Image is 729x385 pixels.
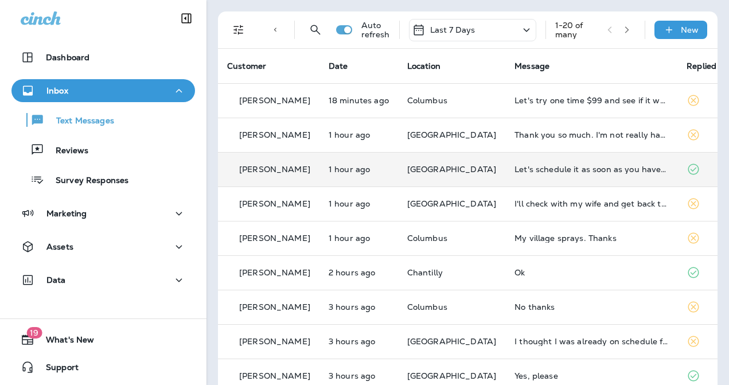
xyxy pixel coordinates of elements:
[227,61,266,71] span: Customer
[26,327,42,339] span: 19
[514,268,668,277] div: Ok
[239,165,310,174] p: [PERSON_NAME]
[407,164,496,174] span: [GEOGRAPHIC_DATA]
[239,199,310,208] p: [PERSON_NAME]
[239,337,310,346] p: [PERSON_NAME]
[514,302,668,312] div: No thanks
[304,18,327,41] button: Search Messages
[44,146,88,157] p: Reviews
[514,96,668,105] div: Let's try one time $99 and see if it works
[407,61,440,71] span: Location
[687,61,716,71] span: Replied
[361,21,390,39] p: Auto refresh
[239,268,310,277] p: [PERSON_NAME]
[239,371,310,380] p: [PERSON_NAME]
[407,302,447,312] span: Columbus
[407,199,496,209] span: [GEOGRAPHIC_DATA]
[11,356,195,379] button: Support
[46,86,68,95] p: Inbox
[329,268,389,277] p: Aug 15, 2025 01:42 PM
[407,95,447,106] span: Columbus
[329,130,389,139] p: Aug 15, 2025 03:05 PM
[407,336,496,347] span: [GEOGRAPHIC_DATA]
[329,199,389,208] p: Aug 15, 2025 03:03 PM
[11,108,195,132] button: Text Messages
[11,168,195,192] button: Survey Responses
[329,165,389,174] p: Aug 15, 2025 03:04 PM
[11,138,195,162] button: Reviews
[407,233,447,243] span: Columbus
[170,7,202,30] button: Collapse Sidebar
[46,53,89,62] p: Dashboard
[46,209,87,218] p: Marketing
[514,234,668,243] div: My village sprays. Thanks
[514,199,668,208] div: I'll check with my wife and get back to you
[329,96,389,105] p: Aug 15, 2025 04:09 PM
[239,302,310,312] p: [PERSON_NAME]
[514,371,668,380] div: Yes, please
[11,202,195,225] button: Marketing
[681,25,699,34] p: New
[34,335,94,349] span: What's New
[555,21,598,39] div: 1 - 20 of many
[329,371,389,380] p: Aug 15, 2025 01:06 PM
[11,235,195,258] button: Assets
[11,328,195,351] button: 19What's New
[514,165,668,174] div: Let's schedule it as soon as you have availability please
[46,242,73,251] p: Assets
[329,302,389,312] p: Aug 15, 2025 01:24 PM
[239,130,310,139] p: [PERSON_NAME]
[44,176,128,186] p: Survey Responses
[239,96,310,105] p: [PERSON_NAME]
[11,269,195,291] button: Data
[11,46,195,69] button: Dashboard
[514,61,549,71] span: Message
[407,267,443,278] span: Chantilly
[34,363,79,376] span: Support
[407,371,496,381] span: [GEOGRAPHIC_DATA]
[46,275,66,285] p: Data
[514,130,668,139] div: Thank you so much. I'm not really having a mosquito problem right now.
[407,130,496,140] span: [GEOGRAPHIC_DATA]
[329,337,389,346] p: Aug 15, 2025 01:16 PM
[11,79,195,102] button: Inbox
[430,25,475,34] p: Last 7 Days
[329,234,389,243] p: Aug 15, 2025 02:34 PM
[329,61,348,71] span: Date
[45,116,114,127] p: Text Messages
[239,234,310,243] p: [PERSON_NAME]
[227,18,250,41] button: Filters
[514,337,668,346] div: I thought I was already on schedule for the mosquito program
